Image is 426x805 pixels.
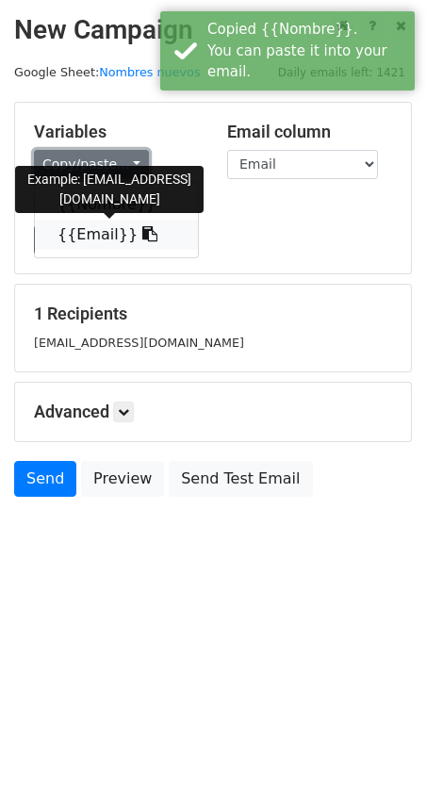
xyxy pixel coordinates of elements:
h2: New Campaign [14,14,412,46]
h5: Variables [34,122,199,142]
a: Copy/paste... [34,150,149,179]
a: Nombres nuevos [99,65,200,79]
div: Example: [EMAIL_ADDRESS][DOMAIN_NAME] [15,166,204,213]
a: Send [14,461,76,497]
a: {{Email}} [35,220,198,250]
small: Google Sheet: [14,65,201,79]
div: Widget de chat [332,715,426,805]
small: [EMAIL_ADDRESS][DOMAIN_NAME] [34,336,244,350]
a: Send Test Email [169,461,312,497]
h5: 1 Recipients [34,304,392,324]
a: Preview [81,461,164,497]
h5: Email column [227,122,392,142]
h5: Advanced [34,402,392,422]
iframe: Chat Widget [332,715,426,805]
div: Copied {{Nombre}}. You can paste it into your email. [207,19,407,83]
